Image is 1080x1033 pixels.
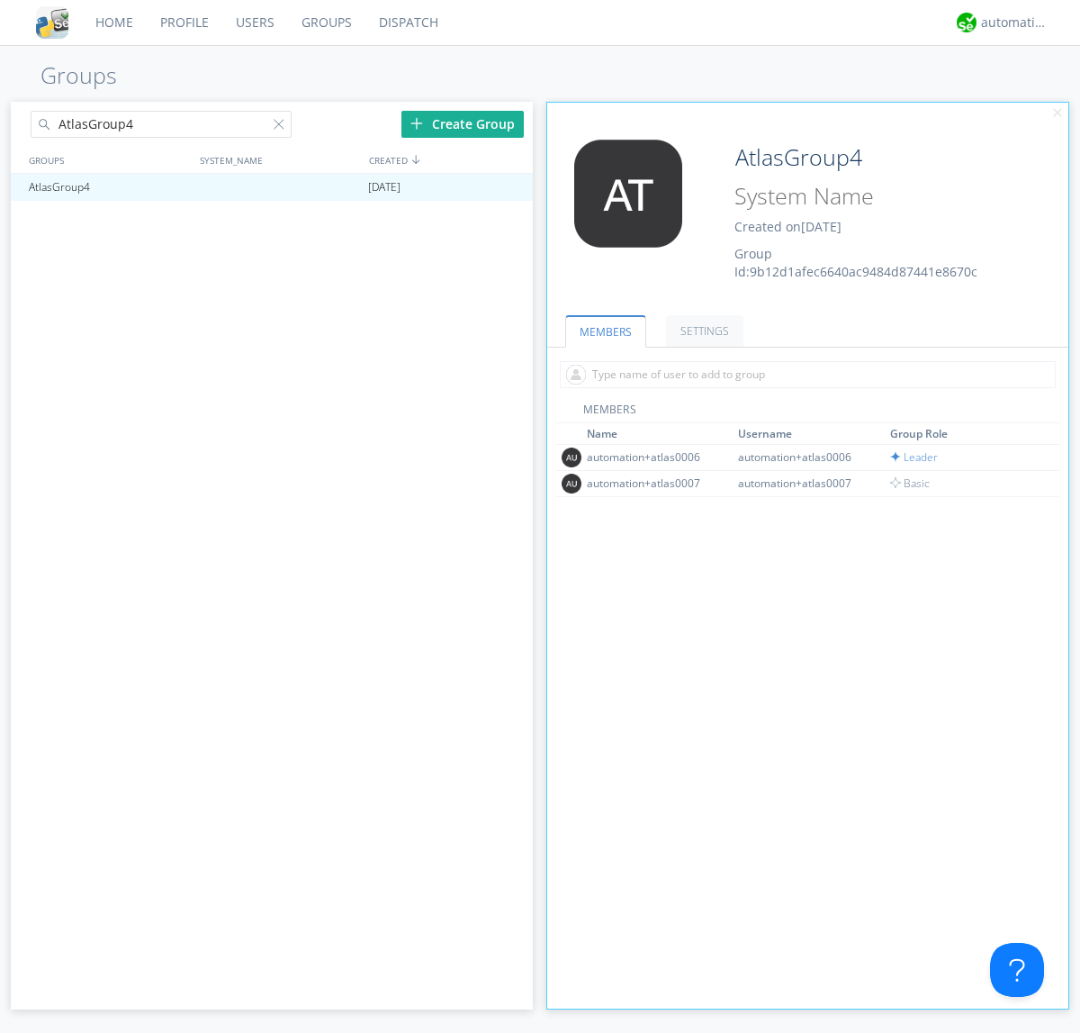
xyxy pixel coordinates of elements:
[561,140,696,248] img: 373638.png
[24,147,191,173] div: GROUPS
[36,6,68,39] img: cddb5a64eb264b2086981ab96f4c1ba7
[560,361,1056,388] input: Type name of user to add to group
[562,448,581,467] img: 373638.png
[364,147,535,173] div: CREATED
[735,423,887,445] th: Toggle SortBy
[584,423,736,445] th: Toggle SortBy
[410,117,423,130] img: plus.svg
[195,147,364,173] div: SYSTEM_NAME
[734,218,841,235] span: Created on
[24,174,193,201] div: AtlasGroup4
[887,423,1039,445] th: Toggle SortBy
[981,14,1048,32] div: automation+atlas
[401,111,524,138] div: Create Group
[738,476,873,491] div: automation+atlas0007
[990,943,1044,997] iframe: Toggle Customer Support
[562,474,581,494] img: 373638.png
[666,315,743,347] a: SETTINGS
[587,476,722,491] div: automation+atlas0007
[957,13,976,32] img: d2d01cd9b4174d08988066c6d424eccd
[1051,107,1064,120] img: cancel.svg
[368,174,400,201] span: [DATE]
[728,140,1019,176] input: Group Name
[587,449,722,465] div: automation+atlas0006
[734,245,977,280] span: Group Id: 9b12d1afec6640ac9484d87441e8670c
[738,449,873,465] div: automation+atlas0006
[31,111,292,138] input: Search groups
[728,179,1019,213] input: System Name
[801,218,841,235] span: [DATE]
[556,402,1060,423] div: MEMBERS
[11,174,533,201] a: AtlasGroup4[DATE]
[890,476,930,491] span: Basic
[565,315,646,348] a: MEMBERS
[890,449,938,465] span: Leader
